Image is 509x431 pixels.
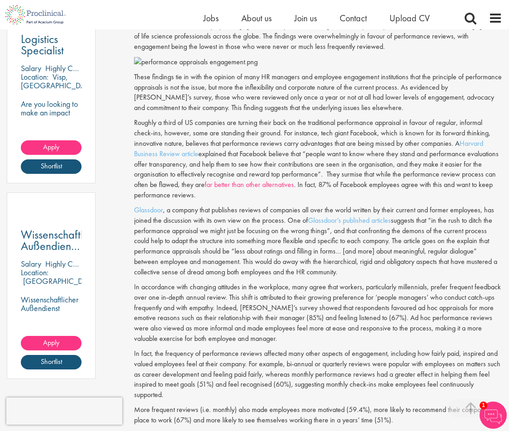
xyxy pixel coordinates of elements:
p: Highly Competitive [45,259,106,269]
span: 1 [480,402,487,409]
span: Logistics Specialist [21,31,64,58]
p: In fact, the frequency of performance reviews affected many other aspects of engagement, includin... [134,349,502,400]
p: Highly Competitive [45,63,106,73]
p: These findings tie in with the opinion of many HR managers and employee engagement institutions t... [134,72,502,113]
a: Contact [340,12,367,24]
a: Apply [21,140,82,155]
span: Location: [21,267,48,278]
span: Location: [21,72,48,82]
a: far better than other alternatives [205,180,294,189]
iframe: reCAPTCHA [6,397,122,425]
a: Join us [294,12,317,24]
p: More frequent reviews (i.e. monthly) also made employees more motivated (59.4%), more likely to r... [134,405,502,426]
span: Apply [43,338,59,347]
p: , a company that publishes reviews of companies all over the world written by their current and f... [134,205,502,278]
span: Salary [21,259,41,269]
a: Shortlist [21,159,82,174]
img: performance appraisals engagement.png [134,57,258,67]
img: Chatbot [480,402,507,429]
p: Wissenschaftlicher Außendienst [GEOGRAPHIC_DATA] [21,295,82,321]
span: Salary [21,63,41,73]
a: Harvard Business Review article [134,139,483,158]
p: Roughly a third of US companies are turning their back on the traditional performance appraisal i... [134,118,502,201]
a: Glassdoor [134,205,163,215]
p: Visp, [GEOGRAPHIC_DATA] [21,72,96,91]
p: [GEOGRAPHIC_DATA], [GEOGRAPHIC_DATA] [21,276,100,295]
a: Glassdoor’s published articles [308,215,391,225]
a: Logistics Specialist [21,34,82,56]
p: Proclinical’s most recent Employee Engagement survey sheds some light on the impact of performanc... [134,21,502,52]
p: Are you looking to make an impact with your innovation? We are working with a well-established ph... [21,100,82,186]
span: Apply [43,142,59,152]
a: Apply [21,336,82,350]
span: Wissenschaftlicher Außendienst [GEOGRAPHIC_DATA] [21,227,130,265]
a: Shortlist [21,355,82,369]
a: Jobs [203,12,219,24]
a: Wissenschaftlicher Außendienst [GEOGRAPHIC_DATA] [21,229,82,252]
a: About us [241,12,272,24]
p: In accordance with changing attitudes in the workplace, many agree that workers, particularly mil... [134,282,502,344]
a: Upload CV [389,12,430,24]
